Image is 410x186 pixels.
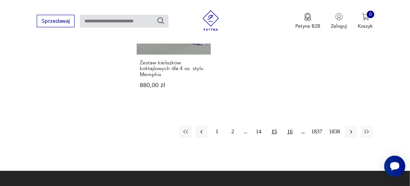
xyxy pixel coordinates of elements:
[331,13,347,30] button: Zaloguj
[362,13,369,20] img: Ikona koszyka
[310,126,324,138] button: 1837
[284,126,296,138] button: 16
[331,23,347,30] p: Zaloguj
[268,126,280,138] button: 15
[358,23,373,30] p: Koszyk
[211,126,223,138] button: 1
[295,13,320,30] a: Ikona medaluPatyna B2B
[295,23,320,30] p: Patyna B2B
[358,13,373,30] button: 0Koszyk
[198,10,224,31] img: Patyna - sklep z meblami i dekoracjami vintage
[157,17,165,25] button: Szukaj
[140,60,208,77] h3: Zestaw kieliszków koktajlowych dla 4 os. stylu Memphis
[295,13,320,30] button: Patyna B2B
[227,126,239,138] button: 2
[37,19,74,24] a: Sprzedawaj
[335,13,343,20] img: Ikonka użytkownika
[367,11,374,18] div: 0
[327,126,342,138] button: 1838
[253,126,265,138] button: 14
[384,156,405,177] iframe: Smartsupp widget button
[304,13,312,21] img: Ikona medalu
[140,83,208,88] p: 880,00 zł
[37,15,74,27] button: Sprzedawaj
